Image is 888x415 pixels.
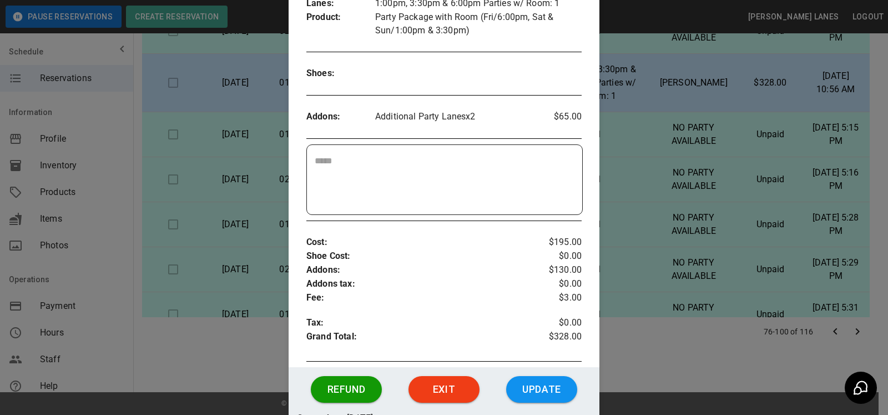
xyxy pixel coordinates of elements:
p: $195.00 [536,236,582,249]
button: Refund [311,376,382,403]
p: $65.00 [536,110,582,123]
p: Tax : [306,316,536,330]
p: Additional Party Lanes x 2 [375,110,536,123]
p: Grand Total : [306,330,536,347]
p: Product : [306,11,375,24]
p: Cost : [306,236,536,249]
p: Party Package with Room (Fri/6:00pm, Sat & Sun/1:00pm & 3:30pm) [375,11,582,37]
p: $0.00 [536,316,582,330]
p: $3.00 [536,291,582,305]
p: $0.00 [536,277,582,291]
p: Shoes : [306,67,375,81]
p: $0.00 [536,249,582,263]
p: Addons : [306,110,375,124]
p: $328.00 [536,330,582,347]
p: Fee : [306,291,536,305]
p: Shoe Cost : [306,249,536,263]
button: Update [506,376,577,403]
p: Addons tax : [306,277,536,291]
p: $130.00 [536,263,582,277]
p: Addons : [306,263,536,277]
button: Exit [408,376,480,403]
